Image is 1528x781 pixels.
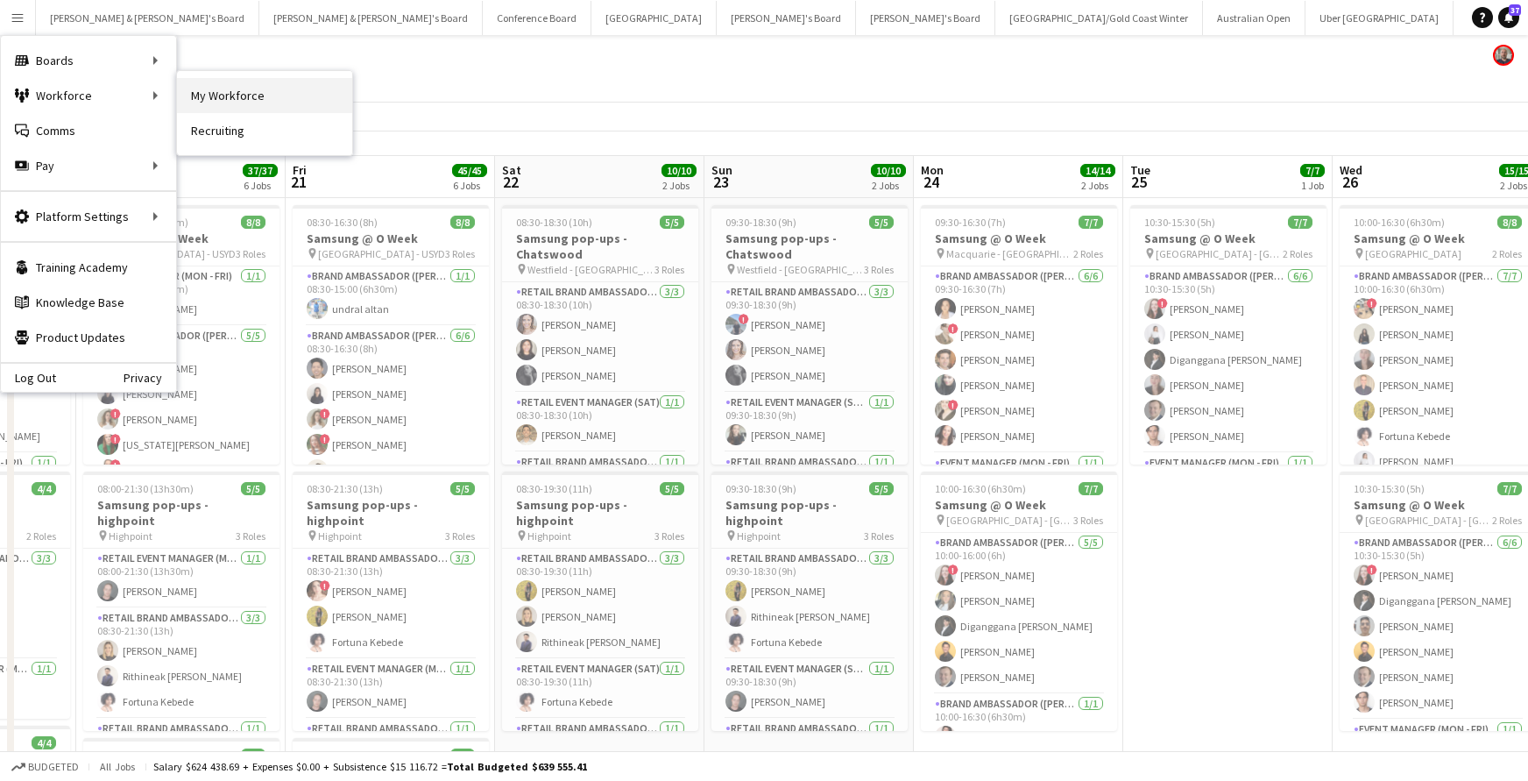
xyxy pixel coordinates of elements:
span: 7/7 [1079,482,1103,495]
span: 4/4 [32,736,56,749]
div: 09:30-18:30 (9h)5/5Samsung pop-ups - Chatswood Westfield - [GEOGRAPHIC_DATA]3 RolesRETAIL Brand A... [711,205,908,465]
app-job-card: 08:30-18:30 (10h)5/5Samsung pop-ups - Chatswood Westfield - [GEOGRAPHIC_DATA]3 RolesRETAIL Brand ... [502,205,698,465]
span: [GEOGRAPHIC_DATA] [1365,247,1461,260]
button: [GEOGRAPHIC_DATA] [591,1,717,35]
h3: Samsung @ O Week [921,231,1117,246]
a: Recruiting [177,113,352,148]
app-card-role: RETAIL Brand Ambassador ([DATE])1/1 [502,719,698,778]
button: Budgeted [9,757,81,777]
h3: Samsung @ O Week [921,497,1117,513]
span: ! [1367,298,1377,309]
app-job-card: 08:00-21:30 (13h30m)5/5Samsung pop-ups - highpoint Highpoint3 RolesRETAIL Event Manager (Mon - Fr... [83,472,279,731]
span: Tue [1130,162,1150,178]
span: 7/7 [1300,164,1325,177]
app-card-role: RETAIL Brand Ambassador ([DATE])3/308:30-19:30 (11h)[PERSON_NAME][PERSON_NAME]Rithineak [PERSON_N... [502,549,698,659]
button: Conference Board [483,1,591,35]
app-card-role: Brand Ambassador ([PERSON_NAME])5/510:00-16:00 (6h)![PERSON_NAME][PERSON_NAME]Diganggana [PERSON_... [921,533,1117,694]
app-card-role: Event Manager (Mon - Fri)1/1 [921,453,1117,513]
a: Training Academy [1,250,176,285]
span: [GEOGRAPHIC_DATA] - USYD [318,247,445,260]
span: 37 [1509,4,1521,16]
span: 3 Roles [445,529,475,543]
span: 09:30-16:30 (7h) [935,216,1006,229]
span: Westfield - [GEOGRAPHIC_DATA] [527,263,654,276]
span: 5/5 [450,482,475,495]
span: 5/5 [241,482,265,495]
a: 37 [1498,7,1519,28]
span: ! [948,323,959,334]
app-card-role: RETAIL Brand Ambassador ([DATE])3/309:30-18:30 (9h)![PERSON_NAME][PERSON_NAME][PERSON_NAME] [711,282,908,393]
app-card-role: Event Manager (Mon - Fri)1/108:00-16:30 (8h30m)[PERSON_NAME] [83,266,279,326]
button: [GEOGRAPHIC_DATA]/Gold Coast Winter [995,1,1203,35]
div: 1 Job [1301,179,1324,192]
app-card-role: RETAIL Event Manager (Sat)1/108:30-19:30 (11h)Fortuna Kebede [502,659,698,719]
app-job-card: 09:30-18:30 (9h)5/5Samsung pop-ups - highpoint Highpoint3 RolesRETAIL Brand Ambassador ([DATE])3/... [711,472,908,731]
app-job-card: 08:30-19:30 (11h)5/5Samsung pop-ups - highpoint Highpoint3 RolesRETAIL Brand Ambassador ([DATE])3... [502,472,698,731]
a: Knowledge Base [1,285,176,320]
a: Privacy [124,371,176,385]
app-card-role: RETAIL Event Manager (Sun)1/109:30-18:30 (9h)[PERSON_NAME] [711,659,908,719]
span: 2 Roles [1492,514,1522,527]
span: 5/5 [241,749,265,762]
span: 3 Roles [864,263,894,276]
span: Fri [293,162,307,178]
span: 08:00-21:30 (13h30m) [97,482,194,495]
span: 2 Roles [1073,247,1103,260]
a: Comms [1,113,176,148]
span: 3 Roles [654,529,684,543]
span: 24 [918,172,944,192]
span: 5/5 [869,216,894,229]
span: Highpoint [318,529,362,543]
app-card-role: RETAIL Brand Ambassador (Mon - Fri)3/308:30-21:30 (13h)[PERSON_NAME]Rithineak [PERSON_NAME]Fortun... [83,608,279,719]
span: 3 Roles [864,529,894,543]
app-card-role: RETAIL Brand Ambassador ([DATE])3/309:30-18:30 (9h)[PERSON_NAME]Rithineak [PERSON_NAME]Fortuna Ke... [711,549,908,659]
span: 7/7 [1288,216,1312,229]
span: 10/10 [661,164,697,177]
span: Budgeted [28,761,79,773]
span: 09:30-18:30 (9h) [725,482,796,495]
app-card-role: Brand Ambassador ([PERSON_NAME])1/108:30-15:00 (6h30m)undral altan [293,266,489,326]
span: Highpoint [109,529,152,543]
span: 2 Roles [1492,247,1522,260]
app-card-role: RETAIL Brand Ambassador (Mon - Fri)3/308:30-21:30 (13h)![PERSON_NAME][PERSON_NAME]Fortuna Kebede [293,549,489,659]
span: 4/4 [32,482,56,495]
h3: Samsung @ O Week [293,231,489,246]
app-job-card: 08:30-21:30 (13h)5/5Samsung pop-ups - highpoint Highpoint3 RolesRETAIL Brand Ambassador (Mon - Fr... [293,472,489,731]
app-card-role: RETAIL Event Manager (Sat)1/108:30-18:30 (10h)[PERSON_NAME] [502,393,698,452]
span: 09:30-18:30 (9h) [725,216,796,229]
span: ! [110,408,121,419]
span: 25 [1128,172,1150,192]
span: ! [110,459,121,470]
span: ! [948,564,959,575]
span: 7/7 [1079,216,1103,229]
span: 08:30-16:30 (8h) [307,216,378,229]
span: [GEOGRAPHIC_DATA] - [GEOGRAPHIC_DATA] [1365,514,1492,527]
span: All jobs [96,760,138,773]
span: Wed [1340,162,1362,178]
app-card-role: RETAIL Event Manager (Mon - Fri)1/108:30-21:30 (13h)[PERSON_NAME] [293,659,489,719]
span: Highpoint [737,529,781,543]
div: 6 Jobs [453,179,486,192]
app-card-role: Brand Ambassador ([PERSON_NAME])6/608:30-16:30 (8h)[PERSON_NAME][PERSON_NAME]![PERSON_NAME]![PERS... [293,326,489,513]
app-card-role: Event Manager (Mon - Fri)1/1 [1130,453,1326,513]
div: Boards [1,43,176,78]
span: 5/5 [660,216,684,229]
h3: Samsung pop-ups - highpoint [293,497,489,529]
span: 3 Roles [445,247,475,260]
span: 08:30-19:30 (11h) [516,482,592,495]
span: 14/14 [1080,164,1115,177]
app-job-card: 08:30-16:30 (8h)8/8Samsung @ O Week [GEOGRAPHIC_DATA] - USYD3 RolesBrand Ambassador ([PERSON_NAME... [293,205,489,465]
span: 5/5 [450,749,475,762]
app-card-role: Brand Ambassador ([PERSON_NAME])6/610:30-15:30 (5h)![PERSON_NAME][PERSON_NAME]Diganggana [PERSON_... [1130,266,1326,453]
span: 08:30-21:30 (13h) [307,482,383,495]
app-card-role: RETAIL Brand Ambassador ([DATE])1/1 [502,452,698,512]
div: 10:30-15:30 (5h)7/7Samsung @ O Week [GEOGRAPHIC_DATA] - [GEOGRAPHIC_DATA]2 RolesBrand Ambassador ... [1130,205,1326,465]
span: 5/5 [869,482,894,495]
app-user-avatar: Neil Burton [1493,45,1514,66]
div: 08:00-16:30 (8h30m)8/8Samsung @ O Week [GEOGRAPHIC_DATA] - USYD3 RolesEvent Manager (Mon - Fri)1/... [83,205,279,465]
app-job-card: 10:00-16:30 (6h30m)7/7Samsung @ O Week [GEOGRAPHIC_DATA] - [GEOGRAPHIC_DATA]3 RolesBrand Ambassad... [921,472,1117,731]
a: Log Out [1,371,56,385]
